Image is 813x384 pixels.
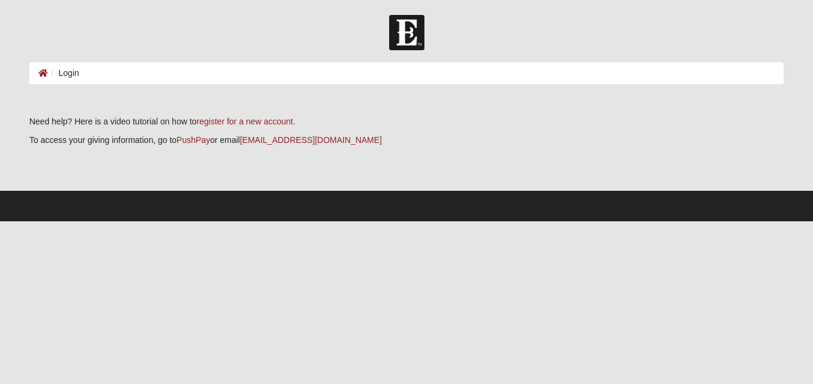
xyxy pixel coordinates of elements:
[196,117,293,126] a: register for a new account
[240,135,382,145] a: [EMAIL_ADDRESS][DOMAIN_NAME]
[29,115,784,128] p: Need help? Here is a video tutorial on how to .
[48,67,79,80] li: Login
[29,134,784,147] p: To access your giving information, go to or email
[389,15,424,50] img: Church of Eleven22 Logo
[177,135,210,145] a: PushPay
